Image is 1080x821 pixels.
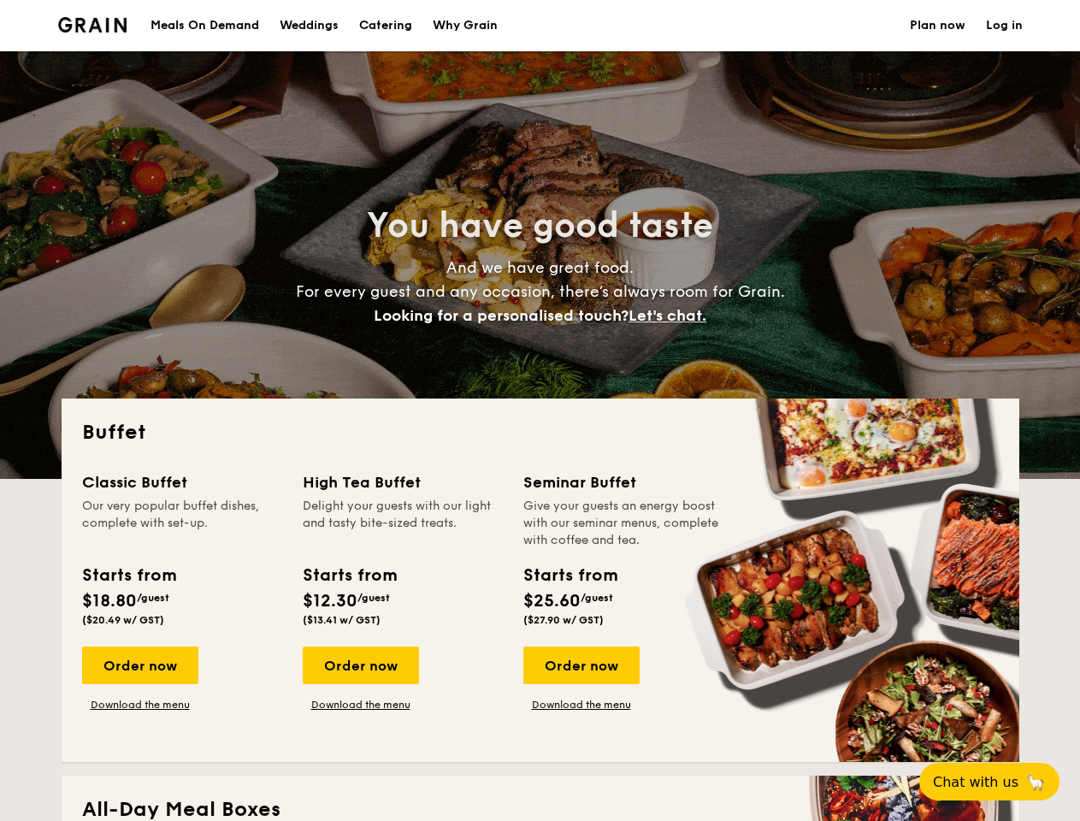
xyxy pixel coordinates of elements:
div: Starts from [303,563,396,588]
button: Chat with us🦙 [919,763,1059,800]
span: ($13.41 w/ GST) [303,614,381,626]
div: Classic Buffet [82,470,282,494]
span: /guest [357,592,390,604]
h2: Buffet [82,419,999,446]
span: Looking for a personalised touch? [374,306,629,325]
span: $12.30 [303,591,357,611]
div: Starts from [82,563,175,588]
span: /guest [581,592,613,604]
span: Chat with us [933,774,1018,790]
span: ($27.90 w/ GST) [523,614,604,626]
div: Order now [303,647,419,684]
span: $18.80 [82,591,137,611]
span: And we have great food. For every guest and any occasion, there’s always room for Grain. [296,258,785,325]
span: /guest [137,592,169,604]
img: Grain [58,17,127,32]
span: ($20.49 w/ GST) [82,614,164,626]
div: Give your guests an energy boost with our seminar menus, complete with coffee and tea. [523,498,723,549]
div: Seminar Buffet [523,470,723,494]
a: Download the menu [303,698,419,712]
div: Order now [523,647,640,684]
div: High Tea Buffet [303,470,503,494]
div: Starts from [523,563,617,588]
span: $25.60 [523,591,581,611]
div: Delight your guests with our light and tasty bite-sized treats. [303,498,503,549]
div: Order now [82,647,198,684]
span: 🦙 [1025,772,1046,792]
span: You have good taste [367,205,713,246]
div: Our very popular buffet dishes, complete with set-up. [82,498,282,549]
a: Download the menu [82,698,198,712]
span: Let's chat. [629,306,706,325]
a: Download the menu [523,698,640,712]
a: Logotype [58,17,127,32]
